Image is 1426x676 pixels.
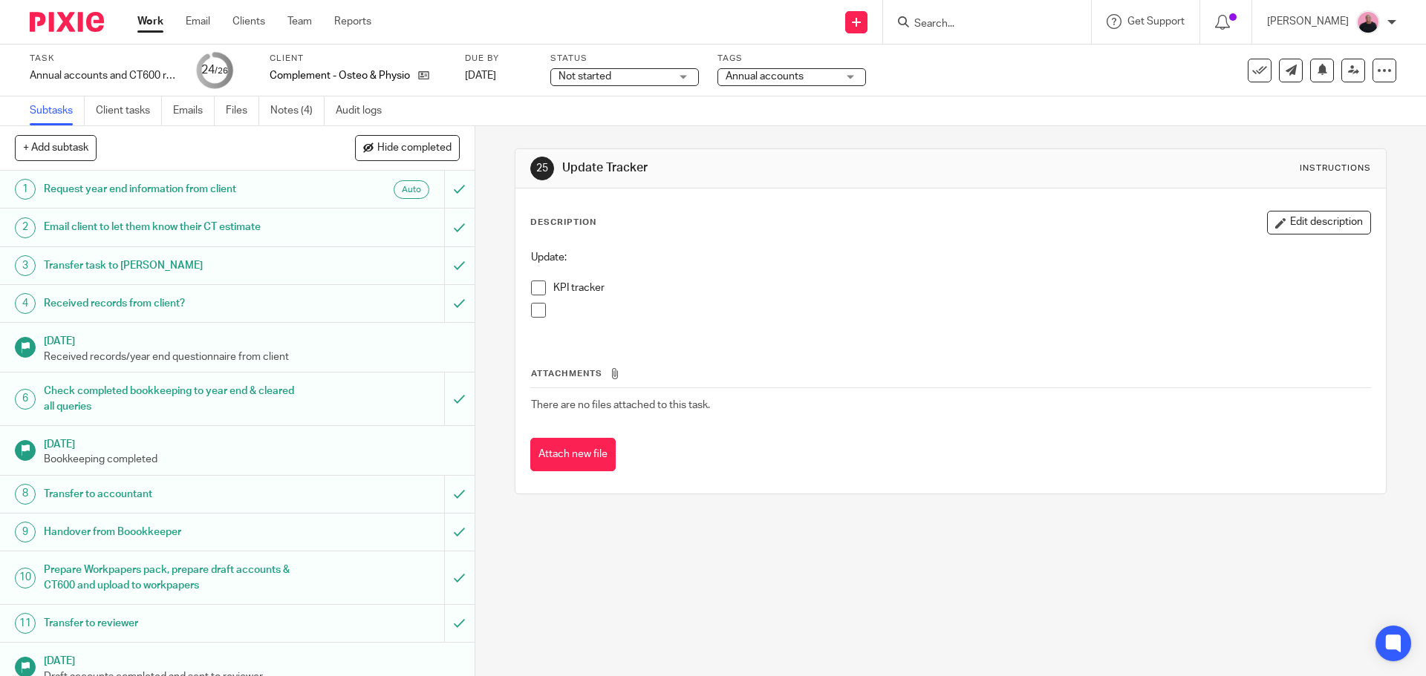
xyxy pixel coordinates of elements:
a: Client tasks [96,96,162,125]
h1: Received records from client? [44,292,301,315]
button: + Add subtask [15,135,97,160]
div: Auto [394,180,429,199]
p: Description [530,217,596,229]
div: Instructions [1300,163,1371,174]
h1: Transfer task to [PERSON_NAME] [44,255,301,277]
label: Tags [717,53,866,65]
span: There are no files attached to this task. [531,400,710,410]
h1: Transfer to reviewer [44,612,301,634]
h1: Check completed bookkeeping to year end & cleared all queries [44,380,301,418]
p: Complement - Osteo & Physio Ltd [270,68,411,83]
div: 2 [15,217,36,238]
a: Email [186,14,210,29]
label: Client [270,53,446,65]
img: Pixie [30,12,104,32]
a: Work [137,14,163,29]
a: Files [226,96,259,125]
a: Team [287,14,312,29]
span: [DATE] [465,70,496,81]
button: Hide completed [355,135,460,160]
h1: Handover from Boookkeeper [44,521,301,543]
h1: Prepare Workpapers pack, prepare draft accounts & CT600 and upload to workpapers [44,559,301,597]
label: Task [30,53,178,65]
span: Annual accounts [726,71,804,82]
h1: Request year end information from client [44,178,301,200]
div: Annual accounts and CT600 return [30,68,178,83]
div: 11 [15,613,36,634]
a: Clients [232,14,265,29]
a: Subtasks [30,96,85,125]
label: Status [550,53,699,65]
p: Update: [531,250,1370,265]
div: 1 [15,179,36,200]
span: Attachments [531,370,602,378]
button: Attach new file [530,438,616,471]
div: 4 [15,293,36,314]
div: 24 [201,62,228,79]
p: Bookkeeping completed [44,452,460,467]
div: 8 [15,484,36,505]
a: Reports [334,14,371,29]
h1: Update Tracker [562,160,983,176]
a: Emails [173,96,215,125]
div: 3 [15,255,36,276]
h1: Transfer to accountant [44,483,301,505]
img: Bio%20-%20Kemi%20.png [1356,10,1380,34]
h1: [DATE] [44,330,460,349]
span: Get Support [1127,16,1185,27]
div: 6 [15,389,36,410]
p: Received records/year end questionnaire from client [44,350,460,364]
h1: [DATE] [44,433,460,452]
div: 10 [15,568,36,588]
span: Hide completed [377,142,452,154]
a: Notes (4) [270,96,325,125]
a: Audit logs [336,96,393,125]
h1: [DATE] [44,650,460,669]
p: [PERSON_NAME] [1267,14,1349,29]
label: Due by [465,53,532,65]
input: Search [913,18,1046,31]
div: 25 [530,157,554,180]
small: /26 [215,67,228,75]
h1: Email client to let them know their CT estimate [44,216,301,238]
div: 9 [15,522,36,542]
p: KPI tracker [553,280,1370,295]
span: Not started [559,71,611,82]
button: Edit description [1267,211,1371,234]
